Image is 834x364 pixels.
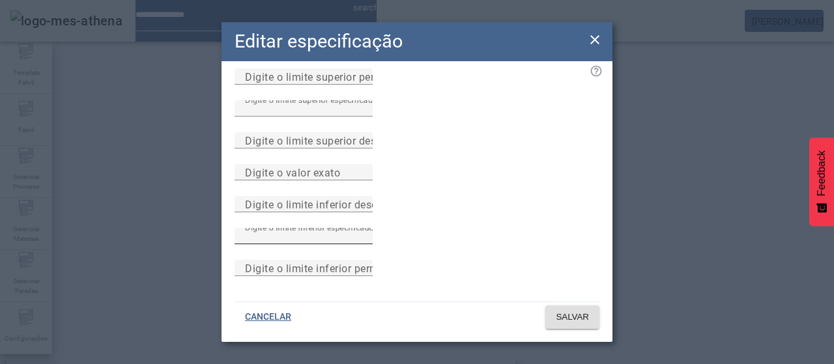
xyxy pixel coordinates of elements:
span: Feedback [816,150,827,196]
button: Feedback - Mostrar pesquisa [809,137,834,226]
mat-label: Digite o limite inferior permitido [245,262,401,274]
h2: Editar especificação [235,27,403,55]
span: SALVAR [556,311,589,324]
mat-label: Digite o limite inferior desejado [245,198,399,210]
button: SALVAR [545,305,599,329]
mat-label: Digite o limite inferior especificado [245,223,374,232]
button: CANCELAR [235,305,302,329]
span: CANCELAR [245,311,291,324]
mat-label: Digite o limite superior especificado [245,95,377,104]
mat-label: Digite o limite superior desejado [245,134,403,147]
mat-label: Digite o valor exato [245,166,340,178]
mat-label: Digite o limite superior permitido [245,70,405,83]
